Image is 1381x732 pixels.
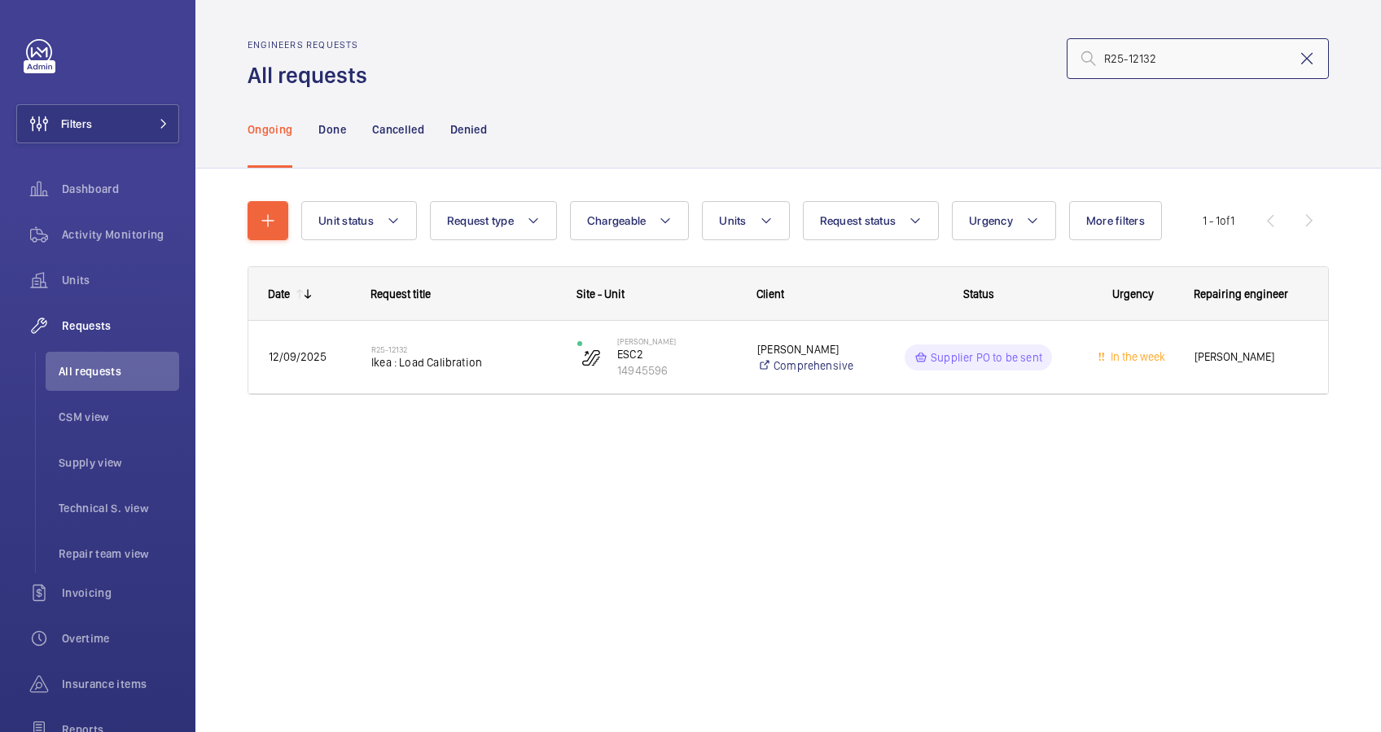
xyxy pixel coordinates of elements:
[59,546,179,562] span: Repair team view
[62,676,179,692] span: Insurance items
[952,201,1056,240] button: Urgency
[757,357,865,374] a: Comprehensive
[447,214,514,227] span: Request type
[62,585,179,601] span: Invoicing
[61,116,92,132] span: Filters
[62,226,179,243] span: Activity Monitoring
[371,354,556,370] span: Ikea : Load Calibration
[1086,214,1145,227] span: More filters
[570,201,690,240] button: Chargeable
[370,287,431,300] span: Request title
[248,60,377,90] h1: All requests
[1194,287,1288,300] span: Repairing engineer
[430,201,557,240] button: Request type
[318,214,374,227] span: Unit status
[301,201,417,240] button: Unit status
[248,39,377,50] h2: Engineers requests
[1220,214,1230,227] span: of
[617,346,736,362] p: ESC2
[803,201,940,240] button: Request status
[59,363,179,379] span: All requests
[372,121,424,138] p: Cancelled
[450,121,487,138] p: Denied
[1203,215,1234,226] span: 1 - 1 1
[577,287,625,300] span: Site - Unit
[59,500,179,516] span: Technical S. view
[757,341,865,357] p: [PERSON_NAME]
[1067,38,1329,79] input: Search by request number or quote number
[1112,287,1154,300] span: Urgency
[59,454,179,471] span: Supply view
[617,362,736,379] p: 14945596
[820,214,897,227] span: Request status
[756,287,784,300] span: Client
[371,344,556,354] h2: R25-12132
[931,349,1042,366] p: Supplier PO to be sent
[702,201,789,240] button: Units
[581,348,601,367] img: escalator.svg
[617,336,736,346] p: [PERSON_NAME]
[1107,350,1165,363] span: In the week
[248,121,292,138] p: Ongoing
[719,214,746,227] span: Units
[268,287,290,300] div: Date
[62,630,179,647] span: Overtime
[62,181,179,197] span: Dashboard
[269,350,327,363] span: 12/09/2025
[62,318,179,334] span: Requests
[587,214,647,227] span: Chargeable
[59,409,179,425] span: CSM view
[62,272,179,288] span: Units
[16,104,179,143] button: Filters
[969,214,1013,227] span: Urgency
[1069,201,1162,240] button: More filters
[963,287,994,300] span: Status
[1195,348,1308,366] span: [PERSON_NAME]
[318,121,345,138] p: Done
